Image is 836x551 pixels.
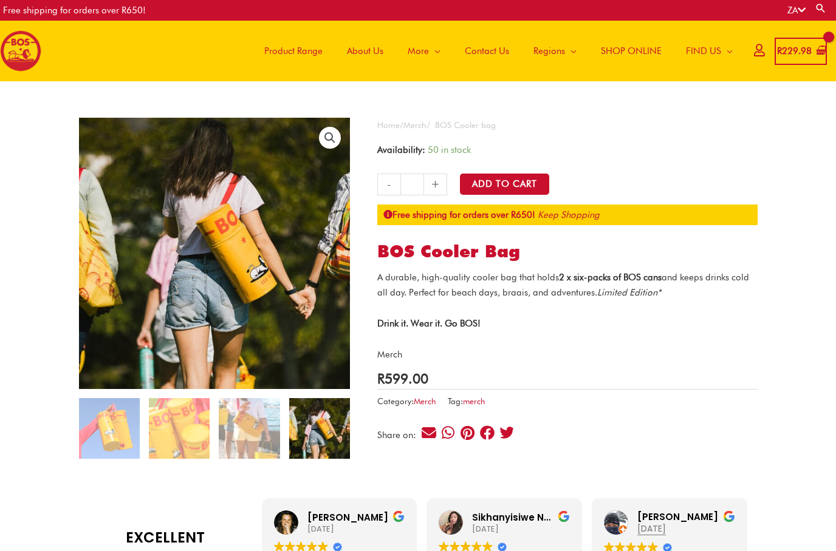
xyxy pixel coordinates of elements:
bdi: 599.00 [377,370,428,387]
img: Google [392,510,405,522]
span: Tag: [448,394,485,409]
div: [DATE] [472,524,570,535]
div: [PERSON_NAME] [637,510,735,523]
span: About Us [347,33,383,69]
img: Google [558,510,570,522]
div: Share on twitter [498,425,515,441]
img: bos cooler bag [219,398,279,459]
span: A durable, high-quality cooler bag that holds and keeps drinks cold all day. Perfect for beach da... [377,272,749,298]
a: Search button [815,2,827,14]
a: + [424,174,447,195]
div: Share on: [377,431,420,440]
span: Product Range [264,33,323,69]
nav: Breadcrumb [377,118,758,133]
a: Home [377,120,400,130]
span: R [377,370,385,387]
strong: Free shipping for orders over R650! [383,209,535,220]
div: Share on whatsapp [440,425,456,441]
span: Contact Us [465,33,509,69]
h1: BOS Cooler bag [377,242,758,262]
a: More [396,21,453,81]
a: Merch [403,120,427,130]
img: bos cooler bag [79,398,140,459]
p: Merch [377,347,758,362]
img: Sikhanyisiwe Ndebele profile picture [439,510,463,535]
span: Category: [377,394,436,409]
input: Product quantity [400,174,424,195]
span: SHOP ONLINE [601,33,662,69]
em: Limited Edition* [597,287,661,298]
a: View full-screen image gallery [319,127,341,149]
a: About Us [335,21,396,81]
a: SHOP ONLINE [589,21,674,81]
a: Keep Shopping [538,209,600,220]
nav: Site Navigation [243,21,745,81]
a: merch [463,396,485,406]
span: More [408,33,429,69]
div: Share on pinterest [459,425,476,441]
button: Add to Cart [460,174,549,195]
div: [PERSON_NAME] [307,511,405,524]
img: bos cooler bag [289,398,350,459]
img: Lauren Berrington profile picture [274,510,298,535]
a: Merch [414,396,436,406]
img: Google [723,510,735,522]
strong: Drink it. Wear it. Go BOS! [377,318,481,329]
div: Share on facebook [479,425,495,441]
span: Availability: [377,144,425,155]
span: Regions [533,33,565,69]
a: - [377,174,400,195]
span: R [777,46,782,56]
img: bos cooler bag [149,398,210,459]
a: View Shopping Cart, 2 items [775,38,827,65]
a: ZA [787,5,806,16]
a: Contact Us [453,21,521,81]
div: Share on email [420,425,437,441]
a: Regions [521,21,589,81]
span: FIND US [686,33,721,69]
img: Simpson T. profile picture [604,510,628,535]
strong: 2 x six-packs of BOS cans [559,272,662,283]
div: [DATE] [307,524,405,535]
span: 50 in stock [428,144,471,155]
a: Product Range [252,21,335,81]
strong: EXCELLENT [91,527,240,548]
bdi: 229.98 [777,46,812,56]
div: Sikhanyisiwe Ndebele [472,511,570,524]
